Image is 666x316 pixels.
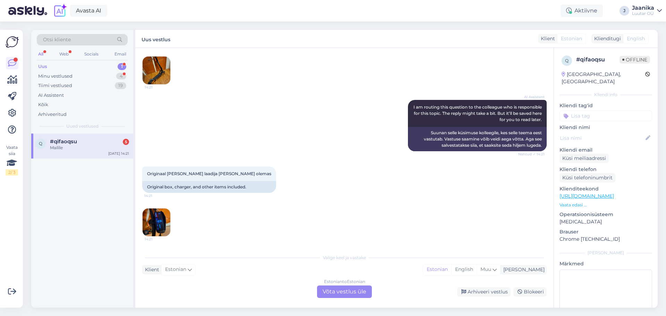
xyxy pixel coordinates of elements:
[37,50,45,59] div: All
[560,193,614,199] a: [URL][DOMAIN_NAME]
[145,237,171,242] span: 14:21
[561,5,603,17] div: Aktiivne
[560,260,652,267] p: Märkmed
[142,34,170,43] label: Uus vestlus
[123,139,129,145] div: 5
[457,287,511,297] div: Arhiveeri vestlus
[560,111,652,121] input: Lisa tag
[632,11,654,16] div: Luutar OÜ
[560,202,652,208] p: Vaata edasi ...
[116,73,126,80] div: 4
[560,218,652,225] p: [MEDICAL_DATA]
[39,141,42,146] span: q
[518,152,545,157] span: Nähtud ✓ 14:21
[451,264,477,275] div: English
[6,144,18,176] div: Vaata siia
[143,57,170,84] img: Attachment
[108,151,129,156] div: [DATE] 14:21
[142,181,276,193] div: Original box, charger, and other items included.
[70,5,107,17] a: Avasta AI
[480,266,491,272] span: Muu
[560,250,652,256] div: [PERSON_NAME]
[145,85,171,90] span: 14:21
[6,35,19,49] img: Askly Logo
[627,35,645,42] span: English
[118,63,126,70] div: 1
[560,134,644,142] input: Lisa nimi
[38,73,72,80] div: Minu vestlused
[38,82,72,89] div: Tiimi vestlused
[620,56,650,63] span: Offline
[142,266,159,273] div: Klient
[560,211,652,218] p: Operatsioonisüsteem
[565,58,569,63] span: q
[143,208,170,236] img: Attachment
[58,50,70,59] div: Web
[144,193,170,198] span: 14:21
[317,285,372,298] div: Võta vestlus üle
[423,264,451,275] div: Estonian
[50,138,77,145] span: #qifaoqsu
[560,185,652,193] p: Klienditeekond
[538,35,555,42] div: Klient
[501,266,545,273] div: [PERSON_NAME]
[408,127,547,151] div: Suunan selle küsimuse kolleegile, kes selle teema eest vastutab. Vastuse saamine võib veidi aega ...
[147,171,271,176] span: Originaal [PERSON_NAME] laadija [PERSON_NAME] olemas
[66,123,99,129] span: Uued vestlused
[560,102,652,109] p: Kliendi tag'id
[632,5,662,16] a: JaanikaLuutar OÜ
[83,50,100,59] div: Socials
[560,124,652,131] p: Kliendi nimi
[560,236,652,243] p: Chrome [TECHNICAL_ID]
[632,5,654,11] div: Jaanika
[324,279,365,285] div: Estonian to Estonian
[38,92,64,99] div: AI Assistent
[513,287,547,297] div: Blokeeri
[413,104,543,122] span: I am routing this question to the colleague who is responsible for this topic. The reply might ta...
[43,36,71,43] span: Otsi kliente
[6,169,18,176] div: 2 / 3
[561,35,582,42] span: Estonian
[142,255,547,261] div: Valige keel ja vastake
[560,92,652,98] div: Kliendi info
[560,173,615,182] div: Küsi telefoninumbrit
[560,166,652,173] p: Kliendi telefon
[38,63,47,70] div: Uus
[562,71,645,85] div: [GEOGRAPHIC_DATA], [GEOGRAPHIC_DATA]
[591,35,621,42] div: Klienditugi
[519,94,545,100] span: AI Assistent
[560,228,652,236] p: Brauser
[115,82,126,89] div: 19
[560,154,609,163] div: Küsi meiliaadressi
[576,55,620,64] div: # qifaoqsu
[620,6,629,16] div: J
[38,111,67,118] div: Arhiveeritud
[53,3,67,18] img: explore-ai
[50,145,129,151] div: Mailile
[113,50,128,59] div: Email
[38,101,48,108] div: Kõik
[560,146,652,154] p: Kliendi email
[165,266,186,273] span: Estonian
